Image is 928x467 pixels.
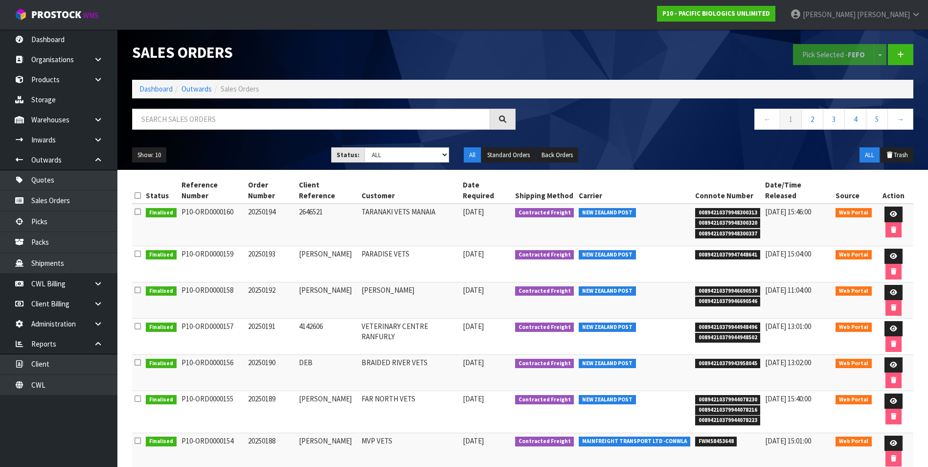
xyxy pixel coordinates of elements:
a: Outwards [181,84,212,93]
button: Pick Selected -FEFO [793,44,874,65]
span: Web Portal [836,250,872,260]
span: NEW ZEALAND POST [579,208,636,218]
th: Action [874,177,913,204]
td: [PERSON_NAME] [296,246,359,282]
span: [DATE] [463,249,484,258]
td: P10-ORD0000158 [179,282,246,318]
span: Contracted Freight [515,395,574,405]
span: Contracted Freight [515,208,574,218]
td: P10-ORD0000157 [179,318,246,354]
td: 20250193 [246,246,296,282]
span: Contracted Freight [515,250,574,260]
span: FWM58453648 [695,437,737,446]
span: [DATE] 13:02:00 [765,358,811,367]
span: NEW ZEALAND POST [579,359,636,369]
span: [PERSON_NAME] [803,10,856,19]
span: Web Portal [836,286,872,296]
th: Status [143,177,179,204]
span: Sales Orders [221,84,259,93]
span: 00894210379944948502 [695,333,761,343]
span: Finalised [146,359,177,369]
input: Search sales orders [132,109,490,130]
span: [DATE] 11:04:00 [765,285,811,295]
span: Web Portal [836,395,872,405]
button: ALL [860,147,880,163]
a: 3 [823,109,845,130]
td: 20250191 [246,318,296,354]
td: TARANAKI VETS MANAIA [359,204,460,246]
td: [PERSON_NAME] [359,282,460,318]
span: 00894210379947448641 [695,250,761,260]
span: [DATE] 15:46:00 [765,207,811,216]
span: Finalised [146,286,177,296]
span: MAINFREIGHT TRANSPORT LTD -CONWLA [579,437,690,446]
span: Finalised [146,208,177,218]
span: [DATE] 13:01:00 [765,322,811,331]
h1: Sales Orders [132,44,516,61]
strong: FEFO [848,50,865,59]
strong: P10 - PACIFIC BIOLOGICS UNLIMITED [662,9,770,18]
span: Finalised [146,323,177,332]
a: → [887,109,913,130]
span: [DATE] [463,207,484,216]
span: 00894210379943958045 [695,359,761,369]
span: Web Portal [836,359,872,369]
th: Date/Time Released [763,177,833,204]
span: NEW ZEALAND POST [579,395,636,405]
td: P10-ORD0000159 [179,246,246,282]
td: P10-ORD0000156 [179,354,246,391]
span: Web Portal [836,323,872,332]
a: 2 [801,109,823,130]
th: Client Reference [296,177,359,204]
td: VETERINARY CENTRE RANFURLY [359,318,460,354]
span: [DATE] [463,285,484,295]
small: WMS [83,11,98,20]
span: [DATE] 15:04:00 [765,249,811,258]
span: Contracted Freight [515,437,574,446]
td: [PERSON_NAME] [296,391,359,433]
td: 2646521 [296,204,359,246]
td: DEB [296,354,359,391]
a: P10 - PACIFIC BIOLOGICS UNLIMITED [657,6,775,22]
span: NEW ZEALAND POST [579,250,636,260]
td: 20250189 [246,391,296,433]
span: [PERSON_NAME] [857,10,910,19]
span: 00894210379946690539 [695,286,761,296]
span: [DATE] [463,358,484,367]
a: 4 [844,109,866,130]
button: Trash [881,147,913,163]
span: ProStock [31,8,81,21]
th: Source [833,177,874,204]
span: 00894210379944948496 [695,323,761,332]
th: Reference Number [179,177,246,204]
nav: Page navigation [530,109,914,133]
td: PARADISE VETS [359,246,460,282]
th: Carrier [576,177,693,204]
span: 00894210379944078216 [695,405,761,415]
span: NEW ZEALAND POST [579,286,636,296]
span: Finalised [146,250,177,260]
span: [DATE] [463,436,484,445]
a: Dashboard [139,84,173,93]
td: 20250194 [246,204,296,246]
td: FAR NORTH VETS [359,391,460,433]
span: Contracted Freight [515,323,574,332]
span: Finalised [146,437,177,446]
span: Contracted Freight [515,359,574,369]
strong: Status: [337,151,360,159]
td: 20250190 [246,354,296,391]
span: 00894210379944078223 [695,416,761,425]
th: Date Required [460,177,513,204]
span: 00894210379948300313 [695,208,761,218]
button: Back Orders [536,147,578,163]
span: Web Portal [836,208,872,218]
th: Shipping Method [513,177,577,204]
span: Contracted Freight [515,286,574,296]
span: 00894210379944078230 [695,395,761,405]
a: 5 [866,109,888,130]
span: NEW ZEALAND POST [579,323,636,332]
th: Connote Number [693,177,763,204]
span: [DATE] 15:40:00 [765,394,811,403]
th: Order Number [246,177,296,204]
td: [PERSON_NAME] [296,282,359,318]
